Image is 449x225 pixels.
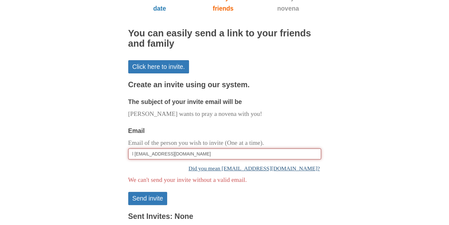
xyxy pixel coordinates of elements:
[128,192,167,205] button: Send invite
[128,97,242,107] label: The subject of your invite email will be
[128,138,321,148] p: Email of the person you wish to invite (One at a time).
[128,162,321,175] a: Did you mean [EMAIL_ADDRESS][DOMAIN_NAME]?
[128,28,321,49] h2: You can easily send a link to your friends and family
[128,81,321,89] h3: Create an invite using our system.
[128,60,189,73] a: Click here to invite.
[128,109,321,119] p: [PERSON_NAME] wants to pray a novena with you!
[128,212,321,221] h3: Sent Invites: None
[128,176,247,183] span: We can't send your invite without a valid email.
[128,126,145,136] label: Email
[128,148,321,159] input: Email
